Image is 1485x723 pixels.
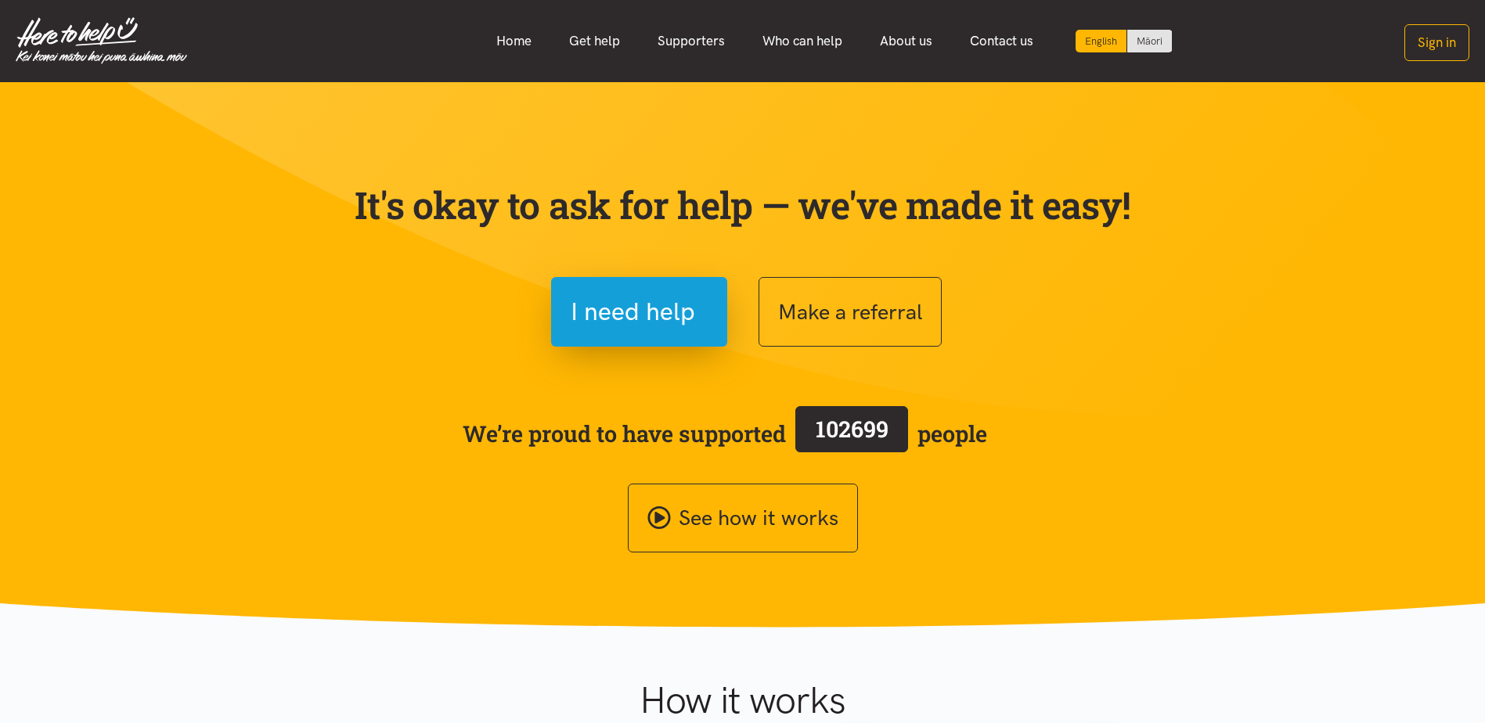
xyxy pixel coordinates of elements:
[463,403,987,464] span: We’re proud to have supported people
[571,292,695,332] span: I need help
[639,24,744,58] a: Supporters
[487,678,998,723] h1: How it works
[628,484,858,553] a: See how it works
[1076,30,1127,52] div: Current language
[1076,30,1173,52] div: Language toggle
[551,277,727,347] button: I need help
[786,403,917,464] a: 102699
[351,182,1134,228] p: It's okay to ask for help — we've made it easy!
[1404,24,1469,61] button: Sign in
[478,24,550,58] a: Home
[861,24,951,58] a: About us
[550,24,639,58] a: Get help
[16,17,187,64] img: Home
[816,414,888,444] span: 102699
[759,277,942,347] button: Make a referral
[1127,30,1172,52] a: Switch to Te Reo Māori
[744,24,861,58] a: Who can help
[951,24,1052,58] a: Contact us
